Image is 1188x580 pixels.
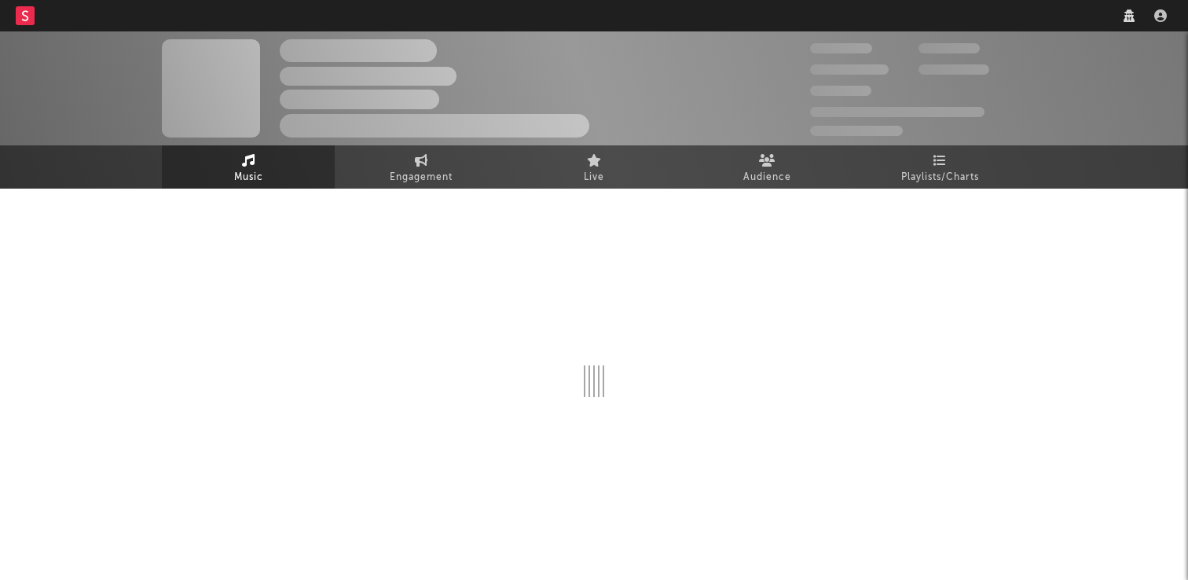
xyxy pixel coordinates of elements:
span: 1 000 000 [918,64,989,75]
a: Engagement [335,145,508,189]
a: Audience [680,145,853,189]
span: 300 000 [810,43,872,53]
span: 100 000 [918,43,980,53]
span: Live [584,168,604,187]
span: Jump Score: 85.0 [810,126,903,136]
a: Music [162,145,335,189]
span: Audience [743,168,791,187]
span: Engagement [390,168,453,187]
a: Playlists/Charts [853,145,1026,189]
span: 50 000 000 Monthly Listeners [810,107,984,117]
span: 50 000 000 [810,64,889,75]
span: Playlists/Charts [901,168,979,187]
a: Live [508,145,680,189]
span: Music [234,168,263,187]
span: 100 000 [810,86,871,96]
